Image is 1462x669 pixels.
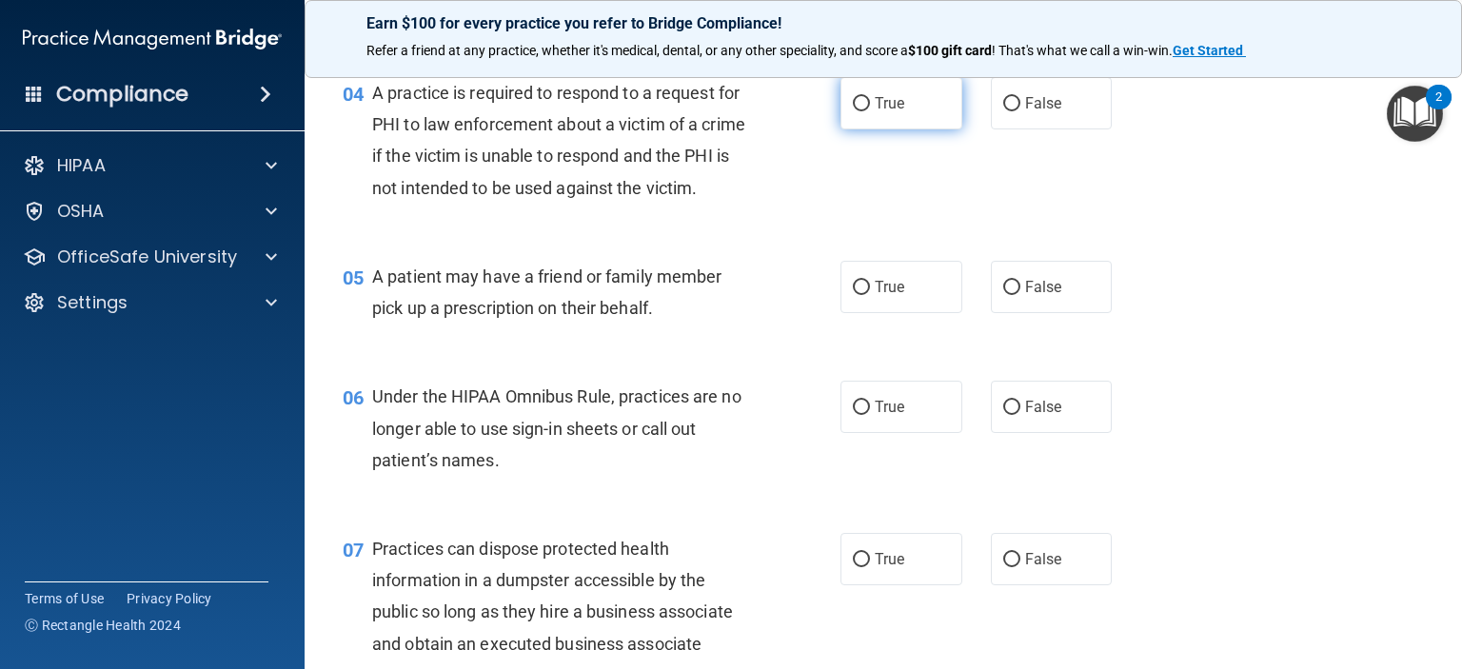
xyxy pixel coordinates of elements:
[1025,94,1062,112] span: False
[127,589,212,608] a: Privacy Policy
[875,398,904,416] span: True
[1387,86,1443,142] button: Open Resource Center, 2 new notifications
[366,14,1400,32] p: Earn $100 for every practice you refer to Bridge Compliance!
[853,401,870,415] input: True
[57,200,105,223] p: OSHA
[875,278,904,296] span: True
[25,589,104,608] a: Terms of Use
[875,94,904,112] span: True
[366,43,908,58] span: Refer a friend at any practice, whether it's medical, dental, or any other speciality, and score a
[1435,97,1442,122] div: 2
[1003,401,1020,415] input: False
[853,553,870,567] input: True
[23,154,277,177] a: HIPAA
[343,386,364,409] span: 06
[57,154,106,177] p: HIPAA
[56,81,188,108] h4: Compliance
[343,83,364,106] span: 04
[1025,398,1062,416] span: False
[23,200,277,223] a: OSHA
[1003,553,1020,567] input: False
[1173,43,1243,58] strong: Get Started
[57,246,237,268] p: OfficeSafe University
[1003,97,1020,111] input: False
[992,43,1173,58] span: ! That's what we call a win-win.
[372,386,741,469] span: Under the HIPAA Omnibus Rule, practices are no longer able to use sign-in sheets or call out pati...
[23,291,277,314] a: Settings
[1173,43,1246,58] a: Get Started
[343,539,364,561] span: 07
[875,550,904,568] span: True
[908,43,992,58] strong: $100 gift card
[1025,550,1062,568] span: False
[372,266,721,318] span: A patient may have a friend or family member pick up a prescription on their behalf.
[853,281,870,295] input: True
[853,97,870,111] input: True
[23,246,277,268] a: OfficeSafe University
[343,266,364,289] span: 05
[25,616,181,635] span: Ⓒ Rectangle Health 2024
[23,20,282,58] img: PMB logo
[372,83,745,198] span: A practice is required to respond to a request for PHI to law enforcement about a victim of a cri...
[1003,281,1020,295] input: False
[1025,278,1062,296] span: False
[57,291,128,314] p: Settings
